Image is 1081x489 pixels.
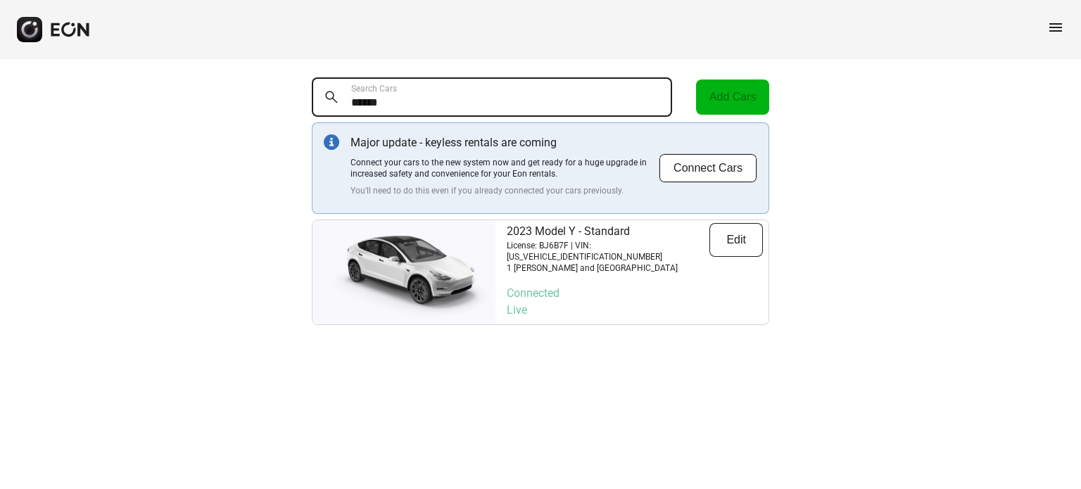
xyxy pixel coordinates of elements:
[350,134,659,151] p: Major update - keyless rentals are coming
[324,134,339,150] img: info
[507,302,763,319] p: Live
[1047,19,1064,36] span: menu
[507,262,709,274] p: 1 [PERSON_NAME] and [GEOGRAPHIC_DATA]
[350,157,659,179] p: Connect your cars to the new system now and get ready for a huge upgrade in increased safety and ...
[507,240,709,262] p: License: BJ6B7F | VIN: [US_VEHICLE_IDENTIFICATION_NUMBER]
[312,227,495,318] img: car
[350,185,659,196] p: You'll need to do this even if you already connected your cars previously.
[351,83,397,94] label: Search Cars
[659,153,757,183] button: Connect Cars
[507,223,709,240] p: 2023 Model Y - Standard
[709,223,763,257] button: Edit
[507,285,763,302] p: Connected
